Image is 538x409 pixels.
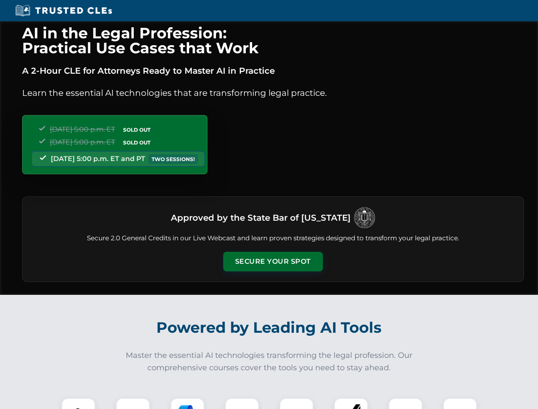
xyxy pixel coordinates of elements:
button: Secure Your Spot [223,252,323,271]
h1: AI in the Legal Profession: Practical Use Cases that Work [22,26,524,55]
img: Trusted CLEs [13,4,115,17]
p: Learn the essential AI technologies that are transforming legal practice. [22,86,524,100]
span: SOLD OUT [120,138,153,147]
h3: Approved by the State Bar of [US_STATE] [171,210,351,225]
p: A 2-Hour CLE for Attorneys Ready to Master AI in Practice [22,64,524,78]
h2: Powered by Leading AI Tools [33,313,505,343]
span: [DATE] 5:00 p.m. ET [50,138,115,146]
p: Master the essential AI technologies transforming the legal profession. Our comprehensive courses... [120,349,418,374]
span: SOLD OUT [120,125,153,134]
span: [DATE] 5:00 p.m. ET [50,125,115,133]
img: Logo [354,207,375,228]
p: Secure 2.0 General Credits in our Live Webcast and learn proven strategies designed to transform ... [33,233,513,243]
